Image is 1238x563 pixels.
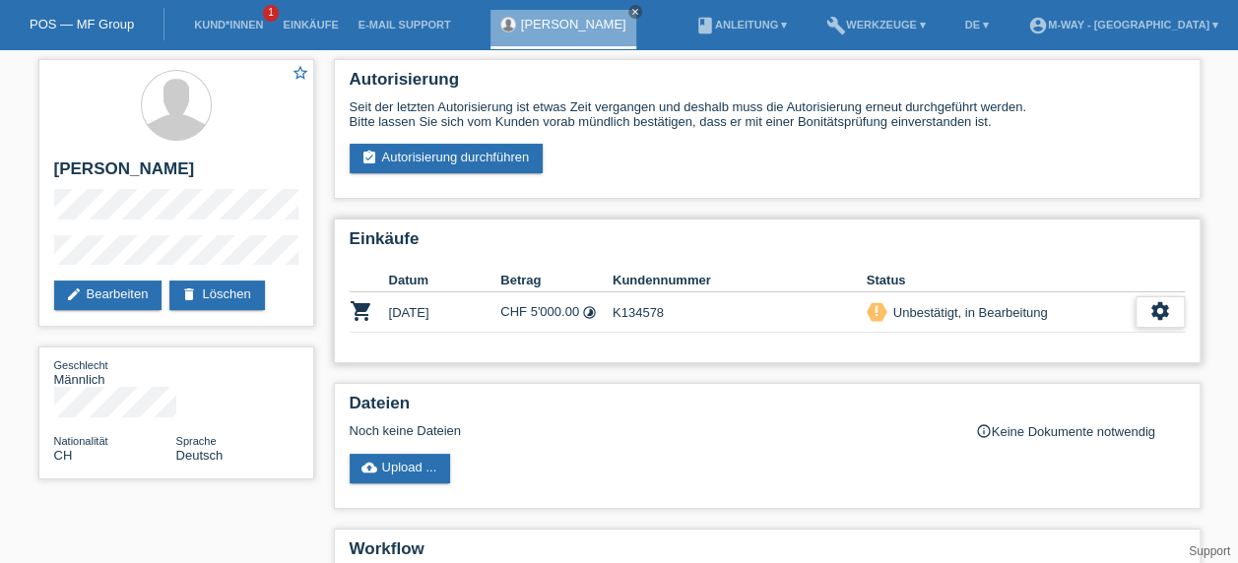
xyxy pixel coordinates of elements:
[1028,16,1048,35] i: account_circle
[349,19,461,31] a: E-Mail Support
[613,269,867,292] th: Kundennummer
[976,423,992,439] i: info_outline
[54,159,298,189] h2: [PERSON_NAME]
[976,423,1185,439] div: Keine Dokumente notwendig
[350,454,451,483] a: cloud_uploadUpload ...
[184,19,273,31] a: Kund*innen
[389,269,501,292] th: Datum
[826,16,846,35] i: build
[292,64,309,82] i: star_border
[54,281,163,310] a: editBearbeiten
[54,435,108,447] span: Nationalität
[887,302,1048,323] div: Unbestätigt, in Bearbeitung
[66,286,82,302] i: edit
[361,460,377,475] i: cloud_upload
[695,16,715,35] i: book
[176,435,217,447] span: Sprache
[500,292,613,333] td: CHF 5'000.00
[955,19,999,31] a: DE ▾
[1149,300,1171,322] i: settings
[685,19,797,31] a: bookAnleitung ▾
[273,19,348,31] a: Einkäufe
[54,359,108,371] span: Geschlecht
[350,99,1185,129] div: Seit der letzten Autorisierung ist etwas Zeit vergangen und deshalb muss die Autorisierung erneut...
[870,304,883,318] i: priority_high
[500,269,613,292] th: Betrag
[350,394,1185,423] h2: Dateien
[292,64,309,85] a: star_border
[350,423,951,438] div: Noch keine Dateien
[350,70,1185,99] h2: Autorisierung
[181,286,197,302] i: delete
[176,448,224,463] span: Deutsch
[361,150,377,165] i: assignment_turned_in
[521,17,626,31] a: [PERSON_NAME]
[350,229,1185,259] h2: Einkäufe
[867,269,1136,292] th: Status
[613,292,867,333] td: K134578
[30,17,134,31] a: POS — MF Group
[628,5,642,19] a: close
[630,7,640,17] i: close
[350,299,373,323] i: POSP00026188
[582,305,597,320] i: 24 Raten
[1018,19,1228,31] a: account_circlem-way - [GEOGRAPHIC_DATA] ▾
[263,5,279,22] span: 1
[389,292,501,333] td: [DATE]
[54,357,176,387] div: Männlich
[169,281,264,310] a: deleteLöschen
[54,448,73,463] span: Schweiz
[350,144,544,173] a: assignment_turned_inAutorisierung durchführen
[816,19,936,31] a: buildWerkzeuge ▾
[1189,544,1230,558] a: Support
